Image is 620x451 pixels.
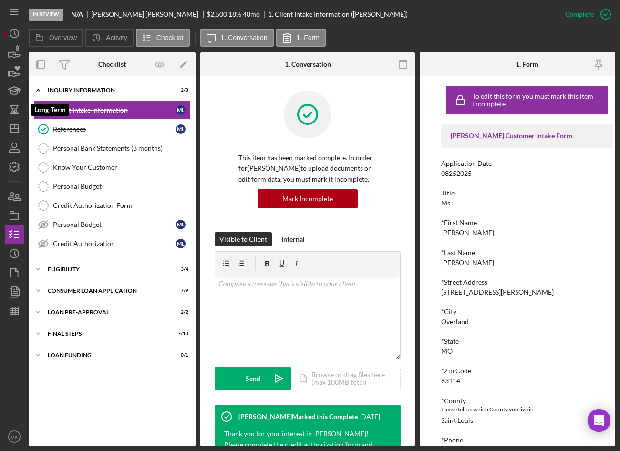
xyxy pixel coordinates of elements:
div: Visible to Client [219,232,267,246]
button: Complete [556,5,615,24]
button: 1. Form [276,29,326,47]
div: Know Your Customer [53,164,190,171]
time: 2025-09-18 21:46 [359,413,380,420]
label: 1. Form [297,34,320,41]
label: Overview [49,34,77,41]
div: Consumer Loan Application [48,288,165,294]
div: 2 / 2 [171,309,188,315]
div: 0 / 1 [171,352,188,358]
div: *Street Address [441,278,613,286]
div: FINAL STEPS [48,331,165,337]
label: Checklist [156,34,184,41]
div: Eligibility [48,266,165,272]
div: 63114 [441,377,460,385]
div: Ms. [441,199,452,207]
div: Credit Authorization Form [53,202,190,209]
div: Internal [281,232,305,246]
div: *County [441,397,613,405]
button: Internal [277,232,310,246]
p: This item has been marked complete. In order for [PERSON_NAME] to upload documents or edit form d... [238,153,377,184]
div: Open Intercom Messenger [588,409,610,432]
div: Title [441,189,613,197]
div: 7 / 10 [171,331,188,337]
div: Complete [565,5,594,24]
button: Mark Incomplete [258,189,358,208]
div: Personal Budget [53,183,190,190]
div: [PERSON_NAME] [441,259,494,266]
div: 1. Form [516,61,538,68]
button: Visible to Client [215,232,272,246]
div: [PERSON_NAME] [441,229,494,236]
div: Please tell us which County you live in [441,405,613,414]
a: Personal Bank Statements (3 months) [33,139,191,158]
div: Checklist [98,61,126,68]
div: *First Name [441,219,613,226]
div: M L [176,239,186,248]
div: [PERSON_NAME] Marked this Complete [238,413,358,420]
div: 1. Client Intake Information ([PERSON_NAME]) [268,10,408,18]
div: Loan Pre-Approval [48,309,165,315]
a: Know Your Customer [33,158,191,177]
div: 18 % [228,10,241,18]
div: *State [441,338,613,345]
div: MO [441,348,453,355]
div: Overland [441,318,469,326]
div: 1. Conversation [285,61,331,68]
div: 3 / 4 [171,266,188,272]
a: ReferencesML [33,120,191,139]
div: Personal Bank Statements (3 months) [53,144,190,152]
button: Activity [85,29,133,47]
div: *Last Name [441,249,613,256]
span: $2,500 [207,10,227,18]
div: To edit this form you must mark this item incomplete [472,92,606,108]
a: Personal Budget [33,177,191,196]
div: *City [441,308,613,316]
div: [PERSON_NAME] Customer Intake Form [451,132,603,140]
div: 48 mo [243,10,260,18]
div: 08252025 [441,170,472,177]
div: Client Intake Information [53,106,176,114]
div: Inquiry Information [48,87,165,93]
div: M L [176,124,186,134]
div: 7 / 9 [171,288,188,294]
a: Client Intake InformationML [33,101,191,120]
div: Loan Funding [48,352,165,358]
a: Personal BudgetML [33,215,191,234]
div: M L [176,105,186,115]
text: MK [11,434,18,440]
b: N/A [71,10,83,18]
div: Saint Louis [441,417,473,424]
button: 1. Conversation [200,29,274,47]
div: Personal Budget [53,221,176,228]
div: Send [246,367,260,390]
button: Overview [29,29,83,47]
div: Application Date [441,160,613,167]
div: Credit Authorization [53,240,176,247]
div: In Review [29,9,63,20]
div: Mark Incomplete [282,189,333,208]
a: Credit Authorization Form [33,196,191,215]
div: *Zip Code [441,367,613,375]
div: References [53,125,176,133]
label: Activity [106,34,127,41]
div: [PERSON_NAME] [PERSON_NAME] [91,10,207,18]
div: M L [176,220,186,229]
a: Credit AuthorizationML [33,234,191,253]
div: 2 / 8 [171,87,188,93]
label: 1. Conversation [221,34,268,41]
button: Send [215,367,291,390]
div: *Phone [441,436,613,444]
button: Checklist [136,29,190,47]
div: [STREET_ADDRESS][PERSON_NAME] [441,288,554,296]
button: MK [5,427,24,446]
